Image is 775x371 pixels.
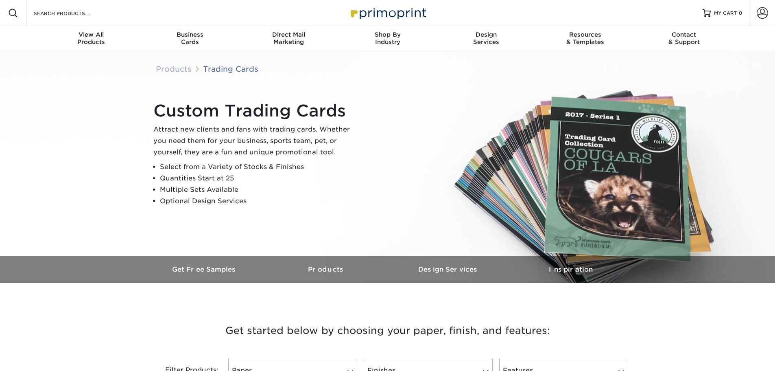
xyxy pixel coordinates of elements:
[153,124,357,158] p: Attract new clients and fans with trading cards. Whether you need them for your business, sports ...
[536,26,635,52] a: Resources& Templates
[140,31,239,38] span: Business
[140,31,239,46] div: Cards
[144,256,266,283] a: Get Free Samples
[203,64,258,73] a: Trading Cards
[42,31,141,38] span: View All
[510,256,632,283] a: Inspiration
[347,4,428,22] img: Primoprint
[338,26,437,52] a: Shop ByIndustry
[536,31,635,38] span: Resources
[239,31,338,38] span: Direct Mail
[266,256,388,283] a: Products
[635,31,734,38] span: Contact
[153,101,357,121] h1: Custom Trading Cards
[33,8,112,18] input: SEARCH PRODUCTS.....
[239,26,338,52] a: Direct MailMarketing
[536,31,635,46] div: & Templates
[266,266,388,273] h3: Products
[160,173,357,184] li: Quantities Start at 25
[437,31,536,46] div: Services
[156,64,192,73] a: Products
[437,31,536,38] span: Design
[388,256,510,283] a: Design Services
[160,161,357,173] li: Select from a Variety of Stocks & Finishes
[635,26,734,52] a: Contact& Support
[338,31,437,38] span: Shop By
[239,31,338,46] div: Marketing
[739,10,742,16] span: 0
[42,26,141,52] a: View AllProducts
[150,312,626,349] h3: Get started below by choosing your paper, finish, and features:
[714,10,737,17] span: MY CART
[144,266,266,273] h3: Get Free Samples
[42,31,141,46] div: Products
[160,195,357,207] li: Optional Design Services
[140,26,239,52] a: BusinessCards
[510,266,632,273] h3: Inspiration
[160,184,357,195] li: Multiple Sets Available
[635,31,734,46] div: & Support
[338,31,437,46] div: Industry
[437,26,536,52] a: DesignServices
[388,266,510,273] h3: Design Services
